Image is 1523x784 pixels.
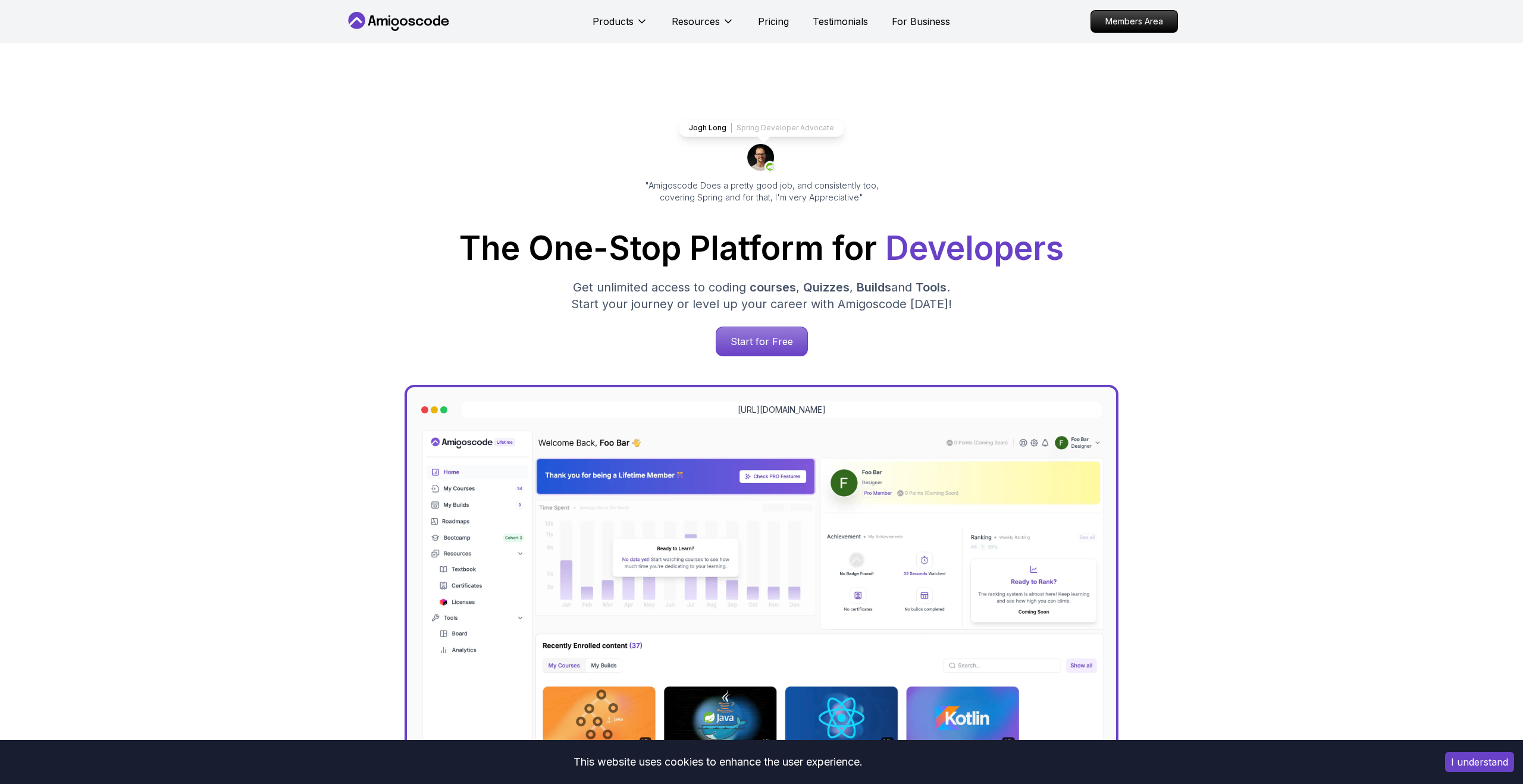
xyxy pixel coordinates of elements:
[593,14,648,38] button: Products
[1090,10,1178,33] a: Members Area
[1091,11,1177,32] p: Members Area
[750,280,796,294] span: courses
[628,180,895,203] p: "Amigoscode Does a pretty good job, and consistently too, covering Spring and for that, I'm very ...
[916,280,947,294] span: Tools
[738,404,826,416] a: [URL][DOMAIN_NAME]
[672,14,720,29] p: Resources
[892,14,950,29] a: For Business
[737,123,834,133] p: Spring Developer Advocate
[672,14,734,38] button: Resources
[716,327,807,356] p: Start for Free
[9,749,1427,775] div: This website uses cookies to enhance the user experience.
[758,14,789,29] a: Pricing
[689,123,726,133] p: Jogh Long
[355,232,1168,265] h1: The One-Stop Platform for
[716,327,808,356] a: Start for Free
[1445,752,1514,772] button: Accept cookies
[803,280,850,294] span: Quizzes
[593,14,634,29] p: Products
[885,228,1064,268] span: Developers
[562,279,961,312] p: Get unlimited access to coding , , and . Start your journey or level up your career with Amigosco...
[813,14,868,29] a: Testimonials
[747,144,776,173] img: josh long
[857,280,891,294] span: Builds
